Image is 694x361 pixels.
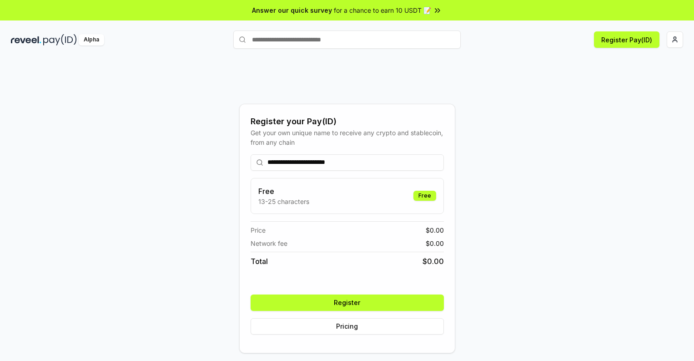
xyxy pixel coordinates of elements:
[252,5,332,15] span: Answer our quick survey
[11,34,41,46] img: reveel_dark
[594,31,659,48] button: Register Pay(ID)
[426,225,444,235] span: $ 0.00
[334,5,431,15] span: for a chance to earn 10 USDT 📝
[251,128,444,147] div: Get your own unique name to receive any crypto and stablecoin, from any chain
[258,186,309,197] h3: Free
[251,318,444,335] button: Pricing
[426,239,444,248] span: $ 0.00
[251,295,444,311] button: Register
[258,197,309,206] p: 13-25 characters
[422,256,444,267] span: $ 0.00
[251,239,287,248] span: Network fee
[413,191,436,201] div: Free
[43,34,77,46] img: pay_id
[251,256,268,267] span: Total
[251,225,266,235] span: Price
[251,115,444,128] div: Register your Pay(ID)
[79,34,104,46] div: Alpha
